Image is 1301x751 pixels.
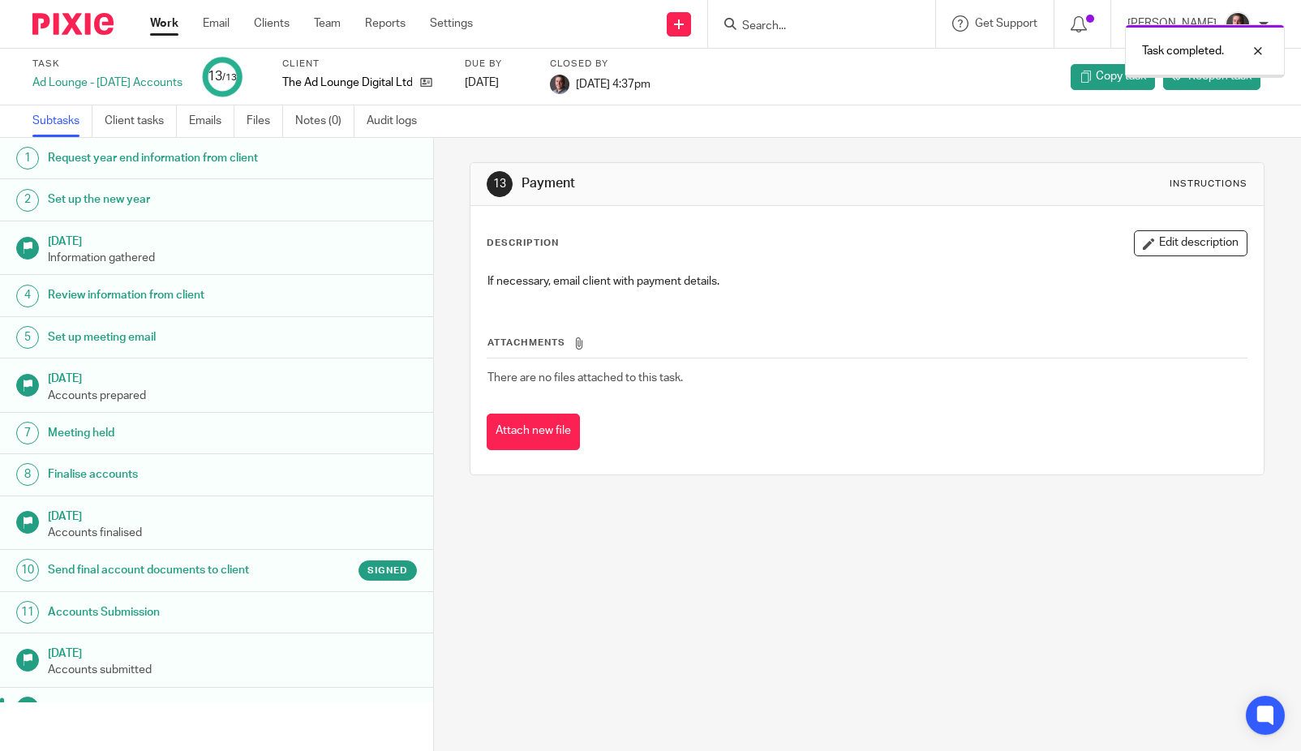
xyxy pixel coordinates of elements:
div: 13 [16,697,39,719]
a: Files [247,105,283,137]
p: The Ad Lounge Digital Ltd [282,75,412,91]
p: Description [487,237,559,250]
h1: [DATE] [48,230,417,250]
h1: Payment [522,175,902,192]
small: /13 [222,73,237,82]
div: 5 [16,326,39,349]
img: CP%20Headshot.jpeg [1225,11,1251,37]
label: Task [32,58,182,71]
div: Ad Lounge - [DATE] Accounts [32,75,182,91]
div: 4 [16,285,39,307]
h1: Accounts Submission [48,600,294,624]
button: Edit description [1134,230,1247,256]
p: Accounts submitted [48,662,417,678]
a: Settings [430,15,473,32]
button: Attach new file [487,414,580,450]
a: Team [314,15,341,32]
div: 7 [16,422,39,444]
a: Reports [365,15,406,32]
h1: Payment [48,696,294,720]
label: Client [282,58,444,71]
div: 13 [487,171,513,197]
a: Emails [189,105,234,137]
a: Email [203,15,230,32]
h1: Meeting held [48,421,294,445]
a: Work [150,15,178,32]
div: 10 [16,559,39,581]
label: Due by [465,58,530,71]
p: If necessary, email client with payment details. [487,273,1247,290]
h1: Set up meeting email [48,325,294,350]
div: [DATE] [465,75,530,91]
h1: Set up the new year [48,187,294,212]
span: There are no files attached to this task. [487,372,683,384]
label: Closed by [550,58,650,71]
img: Pixie [32,13,114,35]
div: 13 [208,67,237,86]
p: Accounts finalised [48,525,417,541]
a: Client tasks [105,105,177,137]
p: Task completed. [1142,43,1224,59]
a: Subtasks [32,105,92,137]
span: Signed [367,564,408,577]
h1: Request year end information from client [48,146,294,170]
span: [DATE] 4:37pm [576,78,650,89]
h1: [DATE] [48,504,417,525]
h1: Send final account documents to client [48,558,294,582]
h1: Finalise accounts [48,462,294,487]
img: CP%20Headshot.jpeg [550,75,569,94]
div: 2 [16,189,39,212]
h1: [DATE] [48,642,417,662]
h1: [DATE] [48,367,417,387]
p: Accounts prepared [48,388,417,404]
div: Instructions [1170,178,1247,191]
span: Attachments [487,338,565,347]
div: 1 [16,147,39,170]
a: Audit logs [367,105,429,137]
h1: Review information from client [48,283,294,307]
div: 11 [16,601,39,624]
div: 8 [16,463,39,486]
a: Notes (0) [295,105,354,137]
p: Information gathered [48,250,417,266]
a: Clients [254,15,290,32]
